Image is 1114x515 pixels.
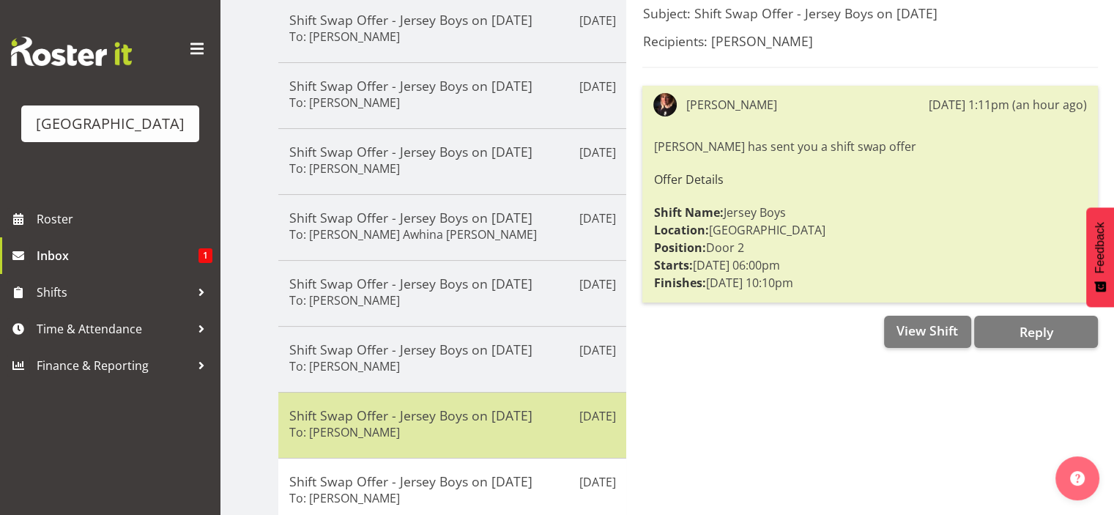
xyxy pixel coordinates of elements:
[289,407,615,423] h5: Shift Swap Offer - Jersey Boys on [DATE]
[884,316,971,348] button: View Shift
[896,322,958,339] span: View Shift
[289,473,615,489] h5: Shift Swap Offer - Jersey Boys on [DATE]
[1093,222,1107,273] span: Feedback
[579,78,615,95] p: [DATE]
[579,275,615,293] p: [DATE]
[36,113,185,135] div: [GEOGRAPHIC_DATA]
[1086,207,1114,307] button: Feedback - Show survey
[974,316,1098,348] button: Reply
[289,425,400,440] h6: To: [PERSON_NAME]
[653,240,705,256] strong: Position:
[37,355,190,377] span: Finance & Reporting
[653,173,1087,186] h6: Offer Details
[653,134,1087,295] div: [PERSON_NAME] has sent you a shift swap offer Jersey Boys [GEOGRAPHIC_DATA] Door 2 [DATE] 06:00pm...
[289,144,615,160] h5: Shift Swap Offer - Jersey Boys on [DATE]
[289,491,400,505] h6: To: [PERSON_NAME]
[289,227,537,242] h6: To: [PERSON_NAME] Awhina [PERSON_NAME]
[37,208,212,230] span: Roster
[198,248,212,263] span: 1
[653,204,723,221] strong: Shift Name:
[289,161,400,176] h6: To: [PERSON_NAME]
[653,275,705,291] strong: Finishes:
[579,144,615,161] p: [DATE]
[929,96,1087,114] div: [DATE] 1:11pm (an hour ago)
[579,210,615,227] p: [DATE]
[37,318,190,340] span: Time & Attendance
[289,293,400,308] h6: To: [PERSON_NAME]
[289,29,400,44] h6: To: [PERSON_NAME]
[579,12,615,29] p: [DATE]
[642,33,1098,49] h5: Recipients: [PERSON_NAME]
[37,245,198,267] span: Inbox
[289,95,400,110] h6: To: [PERSON_NAME]
[289,12,615,28] h5: Shift Swap Offer - Jersey Boys on [DATE]
[289,210,615,226] h5: Shift Swap Offer - Jersey Boys on [DATE]
[1070,471,1085,486] img: help-xxl-2.png
[653,222,708,238] strong: Location:
[579,407,615,425] p: [DATE]
[686,96,776,114] div: [PERSON_NAME]
[579,341,615,359] p: [DATE]
[11,37,132,66] img: Rosterit website logo
[289,359,400,374] h6: To: [PERSON_NAME]
[289,78,615,94] h5: Shift Swap Offer - Jersey Boys on [DATE]
[653,257,692,273] strong: Starts:
[579,473,615,491] p: [DATE]
[642,5,1098,21] h5: Subject: Shift Swap Offer - Jersey Boys on [DATE]
[653,93,677,116] img: michelle-englehardt77a61dd232cbae36c93d4705c8cf7ee3.png
[289,341,615,357] h5: Shift Swap Offer - Jersey Boys on [DATE]
[289,275,615,292] h5: Shift Swap Offer - Jersey Boys on [DATE]
[37,281,190,303] span: Shifts
[1019,323,1052,341] span: Reply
